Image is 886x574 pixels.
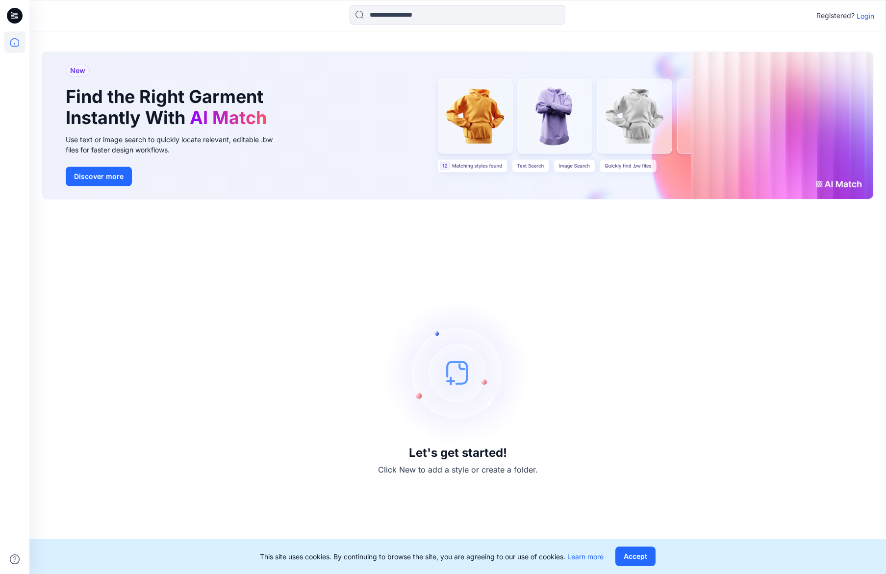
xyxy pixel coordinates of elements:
[615,547,656,566] button: Accept
[567,552,604,561] a: Learn more
[66,167,132,186] button: Discover more
[66,86,272,128] h1: Find the Right Garment Instantly With
[260,551,604,562] p: This site uses cookies. By continuing to browse the site, you are agreeing to our use of cookies.
[384,299,532,446] img: empty-state-image.svg
[70,65,85,76] span: New
[409,446,507,460] h3: Let's get started!
[378,464,538,475] p: Click New to add a style or create a folder.
[816,10,855,22] p: Registered?
[66,134,286,155] div: Use text or image search to quickly locate relevant, editable .bw files for faster design workflows.
[190,107,267,128] span: AI Match
[857,11,874,21] p: Login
